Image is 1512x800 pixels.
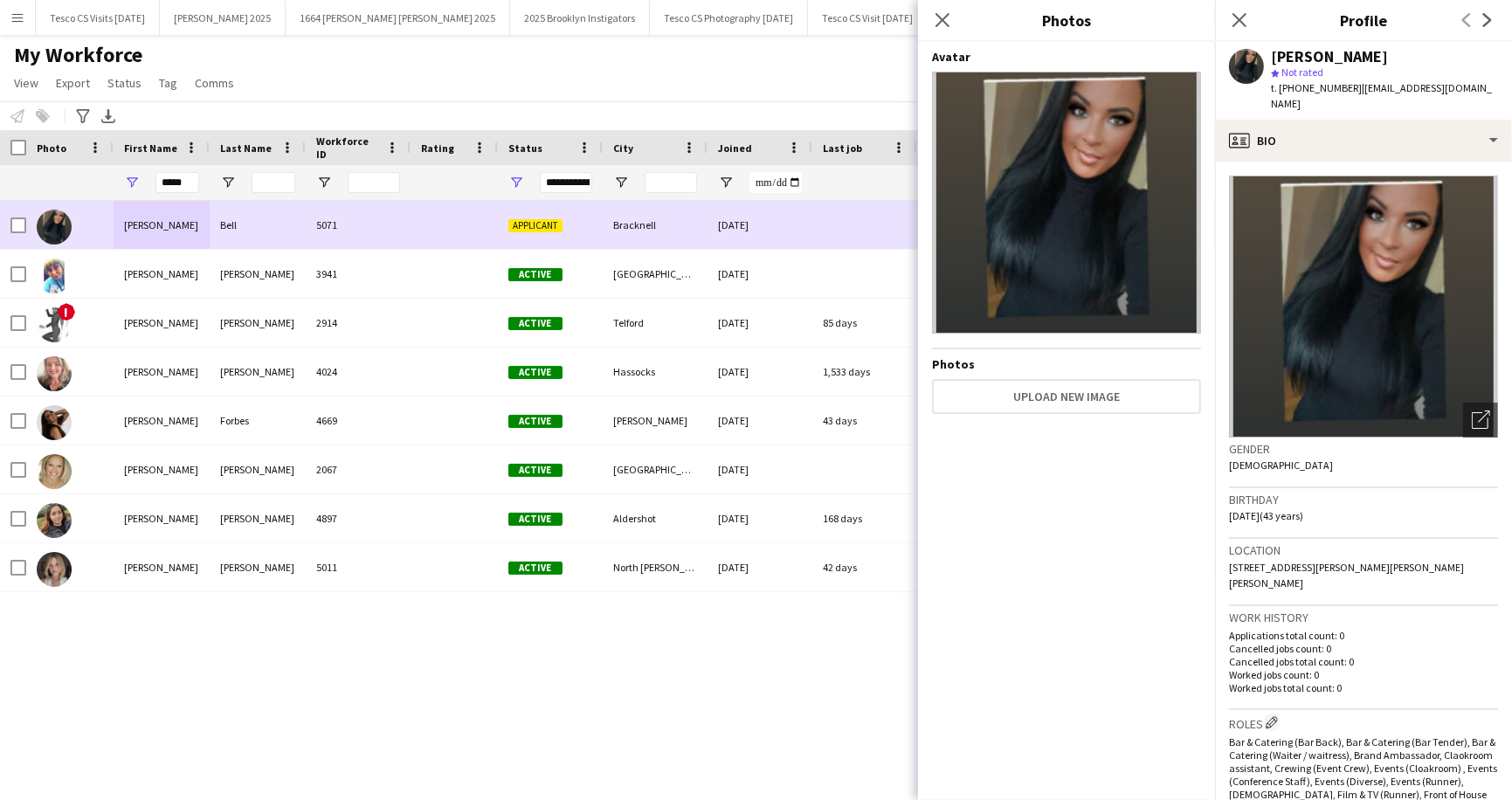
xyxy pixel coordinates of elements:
span: Active [508,464,563,477]
button: [PERSON_NAME] 2025 [160,1,286,35]
div: [PERSON_NAME] [114,543,210,591]
span: Export [56,75,90,91]
span: [DEMOGRAPHIC_DATA] [1229,459,1333,472]
button: Upload new image [932,379,1201,414]
span: Active [508,562,563,575]
div: [PERSON_NAME] [114,201,210,249]
a: Comms [188,72,241,94]
div: [PERSON_NAME] [210,445,306,493]
span: Photo [37,141,66,155]
span: Tag [159,75,177,91]
div: [GEOGRAPHIC_DATA] [603,250,708,298]
img: Naomi Dean [37,356,72,391]
div: 1,533 days [812,348,917,396]
span: City [613,141,633,155]
span: First Name [124,141,177,155]
span: Active [508,366,563,379]
div: 5071 [306,201,411,249]
span: Workforce ID [316,134,379,161]
div: [PERSON_NAME] [210,348,306,396]
span: Not rated [1281,66,1323,79]
p: Cancelled jobs count: 0 [1229,642,1498,655]
div: [GEOGRAPHIC_DATA]-by-sea [603,445,708,493]
p: Cancelled jobs total count: 0 [1229,655,1498,668]
a: Export [49,72,97,94]
div: 1 [917,299,1031,347]
a: Tag [152,72,184,94]
span: Last Name [220,141,272,155]
button: 2025 Brooklyn Instigators [510,1,650,35]
p: Worked jobs count: 0 [1229,668,1498,681]
button: Open Filter Menu [718,175,734,190]
span: Status [107,75,142,91]
div: [PERSON_NAME] [114,445,210,493]
button: 1664 [PERSON_NAME] [PERSON_NAME] 2025 [286,1,510,35]
div: Hassocks [603,348,708,396]
h3: Birthday [1229,492,1498,507]
div: 0 [917,201,1031,249]
div: North [PERSON_NAME] [603,543,708,591]
div: [PERSON_NAME] [114,250,210,298]
div: [DATE] [708,445,812,493]
img: Crew avatar [932,72,1201,334]
app-action-btn: Export XLSX [98,106,119,127]
div: 4024 [306,348,411,396]
div: 2067 [306,445,411,493]
img: Naomi Slater [37,454,72,489]
div: 168 days [812,494,917,542]
img: Naomi Stevens [37,503,72,538]
div: Open photos pop-in [1463,403,1498,438]
img: Naomi Forbes [37,405,72,440]
input: Last Name Filter Input [252,172,295,193]
div: 3941 [306,250,411,298]
h3: Gender [1229,441,1498,457]
div: [DATE] [708,543,812,591]
div: 1 [917,397,1031,445]
span: Active [508,268,563,281]
div: [PERSON_NAME] [603,397,708,445]
h3: Work history [1229,610,1498,625]
h3: Photos [918,9,1215,31]
span: Applicant [508,219,563,232]
div: [DATE] [708,348,812,396]
span: Comms [195,75,234,91]
span: ! [58,303,75,321]
div: 2914 [306,299,411,347]
div: 4897 [306,494,411,542]
div: 5011 [306,543,411,591]
img: Crew avatar or photo [1229,176,1498,438]
div: 1 [917,543,1031,591]
span: Rating [421,141,454,155]
span: t. [PHONE_NUMBER] [1271,81,1362,94]
div: [PERSON_NAME] [210,299,306,347]
span: My Workforce [14,42,142,68]
span: [STREET_ADDRESS][PERSON_NAME][PERSON_NAME][PERSON_NAME] [1229,561,1464,590]
div: 85 days [812,299,917,347]
span: [DATE] (43 years) [1229,509,1303,522]
div: Aldershot [603,494,708,542]
img: Naomi Cunningham [37,307,72,342]
span: | [EMAIL_ADDRESS][DOMAIN_NAME] [1271,81,1492,110]
div: [DATE] [708,201,812,249]
div: 0 [917,445,1031,493]
div: Telford [603,299,708,347]
div: [PERSON_NAME] [210,494,306,542]
div: [PERSON_NAME] [210,250,306,298]
h4: Avatar [932,49,1201,65]
div: [DATE] [708,299,812,347]
span: View [14,75,38,91]
img: Naomi Bell [37,210,72,245]
div: [PERSON_NAME] [210,543,306,591]
span: Active [508,317,563,330]
input: First Name Filter Input [155,172,199,193]
div: Forbes [210,397,306,445]
button: Open Filter Menu [124,175,140,190]
input: Joined Filter Input [749,172,802,193]
button: Tesco CS Visit [DATE] [808,1,928,35]
p: Applications total count: 0 [1229,629,1498,642]
p: Worked jobs total count: 0 [1229,681,1498,694]
div: [DATE] [708,494,812,542]
div: Bell [210,201,306,249]
button: Open Filter Menu [220,175,236,190]
div: [PERSON_NAME] [114,397,210,445]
